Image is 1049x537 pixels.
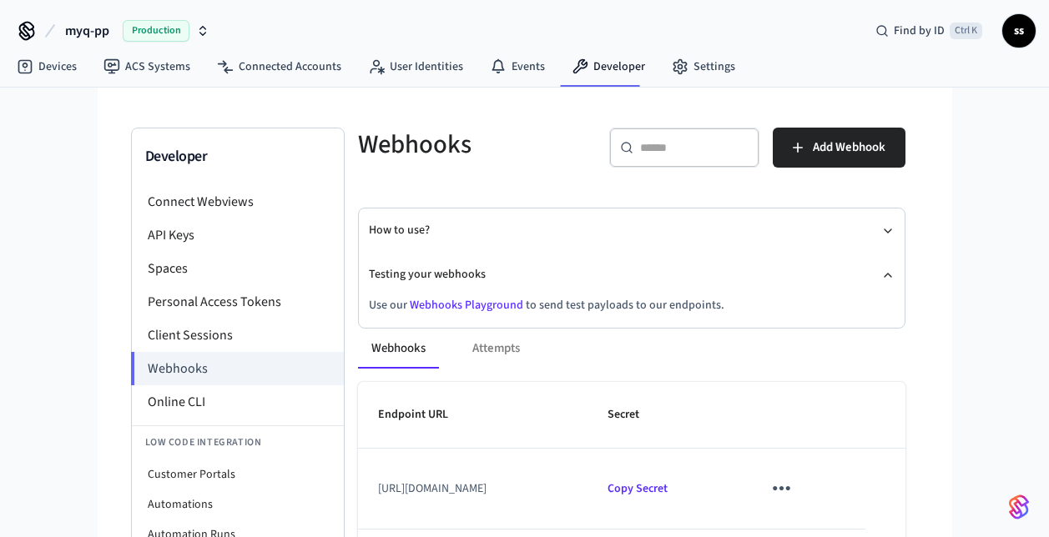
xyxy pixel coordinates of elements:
[132,489,344,519] li: Automations
[773,128,905,168] button: Add Webhook
[1004,16,1034,46] span: ss
[358,329,905,369] div: ant example
[204,52,355,82] a: Connected Accounts
[131,352,344,385] li: Webhooks
[1002,14,1036,48] button: ss
[132,285,344,319] li: Personal Access Tokens
[132,459,344,489] li: Customer Portals
[90,52,204,82] a: ACS Systems
[813,137,885,158] span: Add Webhook
[369,253,895,297] button: Testing your webhooks
[132,385,344,419] li: Online CLI
[65,21,109,41] span: myq-pp
[358,128,589,162] h5: Webhooks
[658,52,749,82] a: Settings
[369,297,895,314] p: Use our to send test payloads to our endpoints.
[145,145,330,168] h3: Developer
[894,23,945,39] span: Find by ID
[608,402,661,428] span: Secret
[477,52,558,82] a: Events
[123,20,189,42] span: Production
[358,449,588,529] td: [URL][DOMAIN_NAME]
[558,52,658,82] a: Developer
[950,23,982,39] span: Ctrl K
[369,297,895,328] div: Testing your webhooks
[1009,494,1029,520] img: SeamLogoGradient.69752ec5.svg
[132,425,344,459] li: Low Code Integration
[132,185,344,218] li: Connect Webviews
[358,329,439,369] button: Webhooks
[608,480,668,497] span: Copied!
[132,319,344,352] li: Client Sessions
[410,297,523,314] a: Webhooks Playground
[132,218,344,252] li: API Keys
[3,52,90,82] a: Devices
[369,208,895,253] button: How to use?
[132,252,344,285] li: Spaces
[378,402,470,428] span: Endpoint URL
[355,52,477,82] a: User Identities
[862,16,996,46] div: Find by IDCtrl K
